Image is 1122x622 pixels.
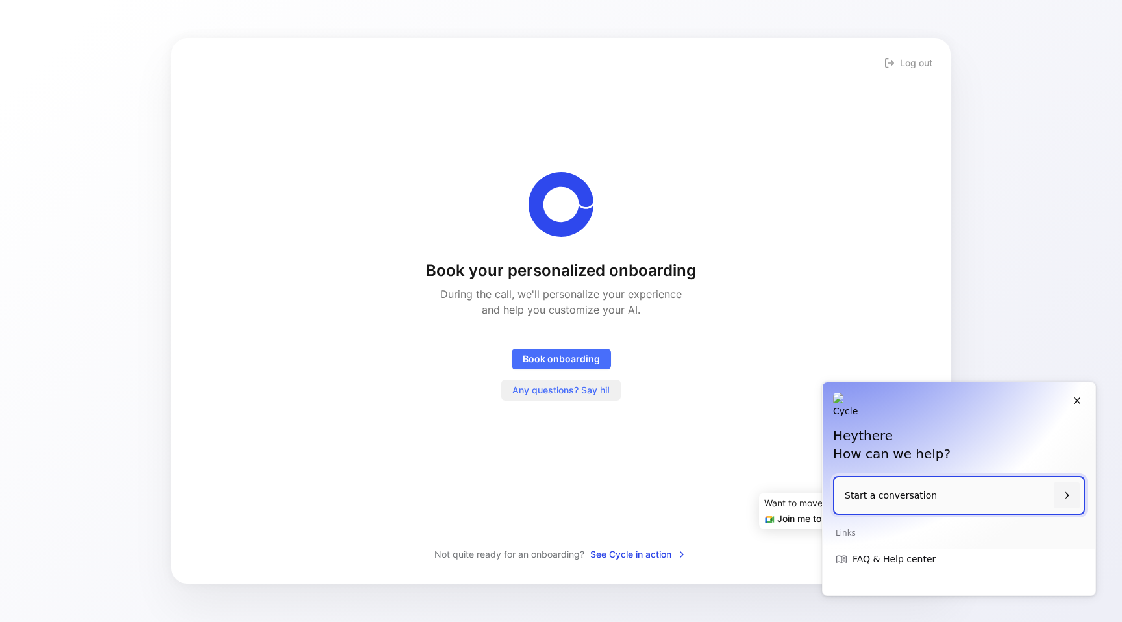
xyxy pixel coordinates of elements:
div: Join me to get immediate access [764,511,930,527]
span: Any questions? Say hi! [512,382,610,398]
button: See Cycle in action [590,546,688,563]
button: Book onboarding [512,349,611,369]
button: Any questions? Say hi! [501,380,621,401]
span: Not quite ready for an onboarding? [434,547,584,562]
span: Book onboarding [523,351,600,367]
button: Log out [882,54,935,72]
div: Want to move faster? [764,495,930,511]
span: See Cycle in action [590,547,687,562]
h2: During the call, we'll personalize your experience and help you customize your AI. [433,286,689,317]
h1: Book your personalized onboarding [426,260,696,281]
